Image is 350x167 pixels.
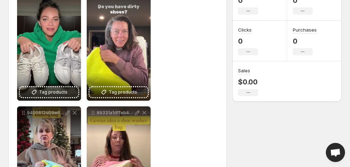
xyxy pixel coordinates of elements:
[39,89,68,96] span: Tag products
[238,37,258,45] p: 0
[293,26,317,33] h3: Purchases
[20,87,78,97] button: Tag products
[293,37,317,45] p: 0
[109,89,137,96] span: Tag products
[27,110,64,116] p: 9400612d09e640ea84e99f3b71002f1bHD-720p-30Mbps-49701184
[326,143,345,162] a: Open chat
[97,110,134,116] p: 99331a1dffeb4acaa289558d4e2fe9afHD-720p-30Mbps-49701187
[238,78,258,86] p: $0.00
[238,67,250,74] h3: Sales
[90,87,148,97] button: Tag products
[238,26,252,33] h3: Clicks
